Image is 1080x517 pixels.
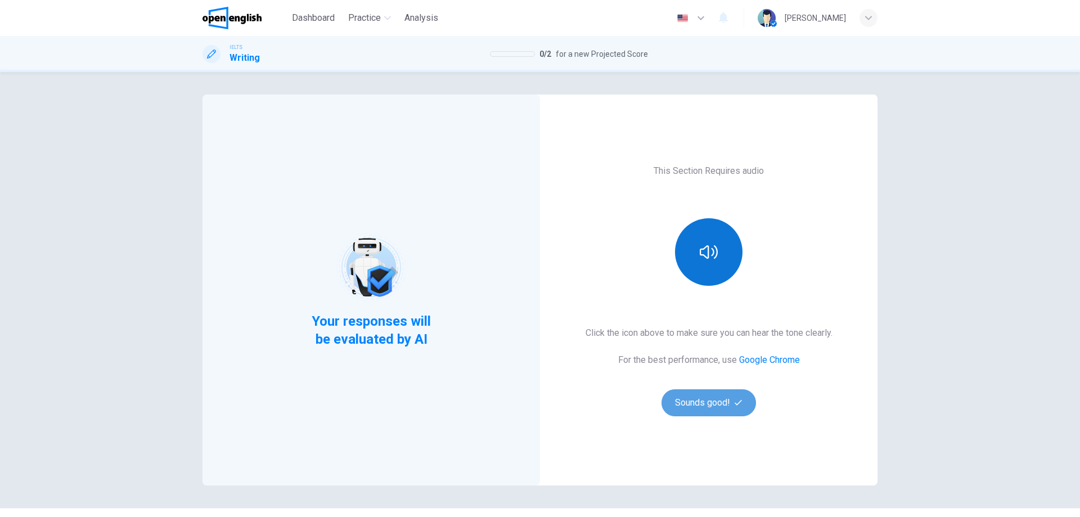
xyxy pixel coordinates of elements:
button: Analysis [400,8,443,28]
button: Practice [344,8,395,28]
button: Sounds good! [661,389,756,416]
img: en [676,14,690,23]
h1: Writing [229,51,260,65]
div: [PERSON_NAME] [785,11,846,25]
span: Dashboard [292,11,335,25]
span: 0 / 2 [539,47,551,61]
span: for a new Projected Score [556,47,648,61]
h6: This Section Requires audio [654,164,764,178]
a: OpenEnglish logo [202,7,287,29]
h6: Click the icon above to make sure you can hear the tone clearly. [586,326,832,340]
img: OpenEnglish logo [202,7,262,29]
span: Practice [348,11,381,25]
button: Dashboard [287,8,339,28]
img: robot icon [335,232,407,303]
span: Your responses will be evaluated by AI [303,312,440,348]
h6: For the best performance, use [618,353,800,367]
a: Google Chrome [739,354,800,365]
span: Analysis [404,11,438,25]
img: Profile picture [758,9,776,27]
span: IELTS [229,43,242,51]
